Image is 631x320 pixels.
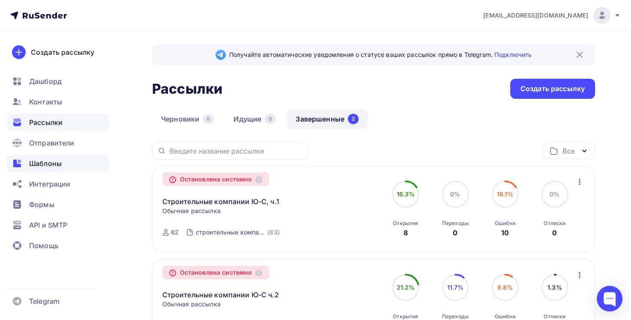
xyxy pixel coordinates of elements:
[495,313,515,320] div: Ошибки
[224,109,285,129] a: Идущие0
[162,196,279,207] a: Строительные компании Ю-С, ч.1
[396,190,415,198] span: 16.3%
[267,228,280,237] div: (83)
[396,284,415,291] span: 21.2%
[544,220,565,227] div: Отписки
[442,313,469,320] div: Переходы
[404,228,408,238] div: 8
[196,228,266,237] div: строительные компании ч. 1
[552,228,557,238] div: 0
[152,80,222,98] h2: Рассылки
[29,117,63,127] span: Рассылки
[29,97,62,107] span: Контакты
[496,190,513,198] span: 16.1%
[29,158,62,169] span: Шаблоны
[7,93,109,110] a: Контакты
[7,134,109,151] a: Отправители
[162,300,221,308] span: Обычная рассылка
[543,142,595,159] button: Все
[29,220,67,230] span: API и SMTP
[162,172,269,186] div: Остановлена системно
[7,73,109,90] a: Дашборд
[171,228,179,237] div: 62
[495,220,515,227] div: Ошибки
[229,50,532,59] span: Получайте автоматические уведомления о статусе ваших рассылок прямо в Telegram.
[550,190,559,198] span: 0%
[29,240,59,251] span: Помощь
[7,196,109,213] a: Формы
[162,290,279,300] a: Строительные компании Ю-С ч.2
[393,220,418,227] div: Открытия
[547,284,562,291] span: 1.3%
[203,114,214,124] div: 0
[450,190,460,198] span: 0%
[483,7,621,24] a: [EMAIL_ADDRESS][DOMAIN_NAME]
[442,220,469,227] div: Переходы
[265,114,276,124] div: 0
[497,284,513,291] span: 9.8%
[7,114,109,131] a: Рассылки
[152,109,223,129] a: Черновики0
[29,76,62,86] span: Дашборд
[447,284,464,291] span: 11.7%
[483,11,588,20] span: [EMAIL_ADDRESS][DOMAIN_NAME]
[162,207,221,215] span: Обычная рассылка
[29,199,54,210] span: Формы
[31,47,94,57] div: Создать рассылку
[393,313,418,320] div: Открытия
[287,109,368,129] a: Завершенные2
[7,155,109,172] a: Шаблоны
[29,138,75,148] span: Отправители
[348,114,359,124] div: 2
[494,51,532,58] a: Подключить
[170,146,303,156] input: Введите название рассылки
[215,50,226,60] img: Telegram
[562,146,574,156] div: Все
[453,228,458,238] div: 0
[162,266,269,279] div: Остановлена системно
[29,296,60,306] span: Telegram
[544,313,565,320] div: Отписки
[29,179,70,189] span: Интеграции
[195,225,281,239] a: строительные компании ч. 1 (83)
[501,228,509,238] div: 10
[520,84,585,94] div: Создать рассылку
